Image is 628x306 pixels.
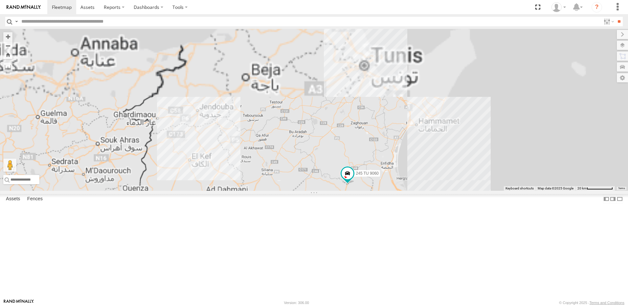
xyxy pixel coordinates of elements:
[3,159,16,172] button: Drag Pegman onto the map to open Street View
[3,32,12,41] button: Zoom in
[3,62,12,72] label: Measure
[24,194,46,204] label: Fences
[592,2,602,12] i: ?
[14,17,19,26] label: Search Query
[4,299,34,306] a: Visit our Website
[617,194,623,204] label: Hide Summary Table
[601,17,615,26] label: Search Filter Options
[284,301,309,305] div: Version: 306.00
[577,186,587,190] span: 20 km
[617,73,628,82] label: Map Settings
[3,41,12,50] button: Zoom out
[549,2,568,12] div: Nejah Benkhalifa
[356,171,379,176] span: 245 TU 9060
[610,194,616,204] label: Dock Summary Table to the Right
[7,5,41,10] img: rand-logo.svg
[538,186,573,190] span: Map data ©2025 Google
[505,186,534,191] button: Keyboard shortcuts
[618,187,625,190] a: Terms (opens in new tab)
[3,194,23,204] label: Assets
[559,301,624,305] div: © Copyright 2025 -
[603,194,610,204] label: Dock Summary Table to the Left
[3,50,12,59] button: Zoom Home
[590,301,624,305] a: Terms and Conditions
[575,186,615,191] button: Map Scale: 20 km per 76 pixels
